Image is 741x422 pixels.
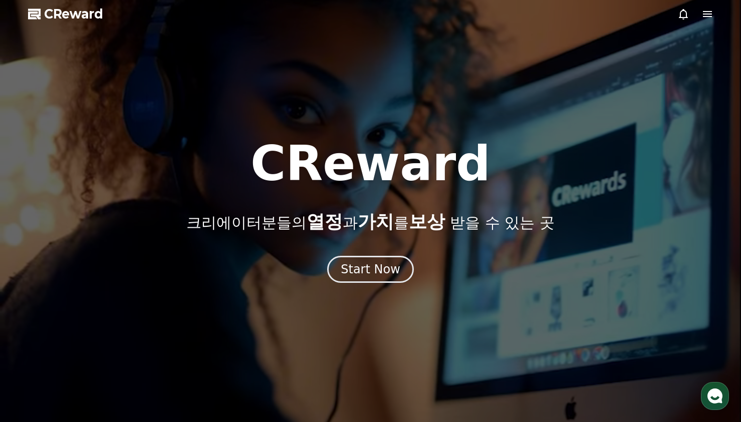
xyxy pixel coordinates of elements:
a: 설정 [129,317,192,342]
span: CReward [44,6,103,22]
span: 열정 [307,211,343,232]
a: 대화 [66,317,129,342]
span: 가치 [358,211,394,232]
a: Start Now [327,266,414,275]
button: Start Now [327,256,414,283]
span: 홈 [32,332,38,340]
p: 크리에이터분들의 과 를 받을 수 있는 곳 [186,212,554,232]
a: CReward [28,6,103,22]
span: 대화 [92,333,104,341]
a: 홈 [3,317,66,342]
span: 보상 [409,211,445,232]
div: Start Now [341,261,400,277]
h1: CReward [251,140,490,188]
span: 설정 [155,332,167,340]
